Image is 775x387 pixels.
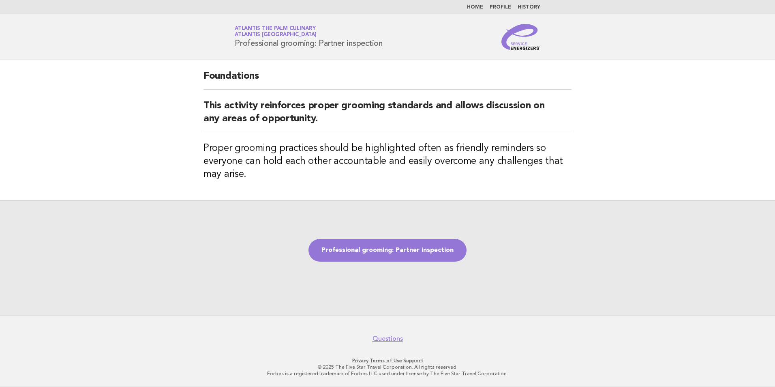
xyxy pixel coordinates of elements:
[235,26,383,47] h1: Professional grooming: Partner inspection
[235,26,317,37] a: Atlantis The Palm CulinaryAtlantis [GEOGRAPHIC_DATA]
[370,358,402,363] a: Terms of Use
[139,357,636,364] p: · ·
[203,99,572,132] h2: This activity reinforces proper grooming standards and allows discussion on any areas of opportun...
[518,5,540,10] a: History
[235,32,317,38] span: Atlantis [GEOGRAPHIC_DATA]
[467,5,483,10] a: Home
[490,5,511,10] a: Profile
[373,335,403,343] a: Questions
[139,370,636,377] p: Forbes is a registered trademark of Forbes LLC used under license by The Five Star Travel Corpora...
[203,142,572,181] h3: Proper grooming practices should be highlighted often as friendly reminders so everyone can hold ...
[352,358,368,363] a: Privacy
[308,239,467,262] a: Professional grooming: Partner inspection
[501,24,540,50] img: Service Energizers
[139,364,636,370] p: © 2025 The Five Star Travel Corporation. All rights reserved.
[403,358,423,363] a: Support
[203,70,572,90] h2: Foundations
